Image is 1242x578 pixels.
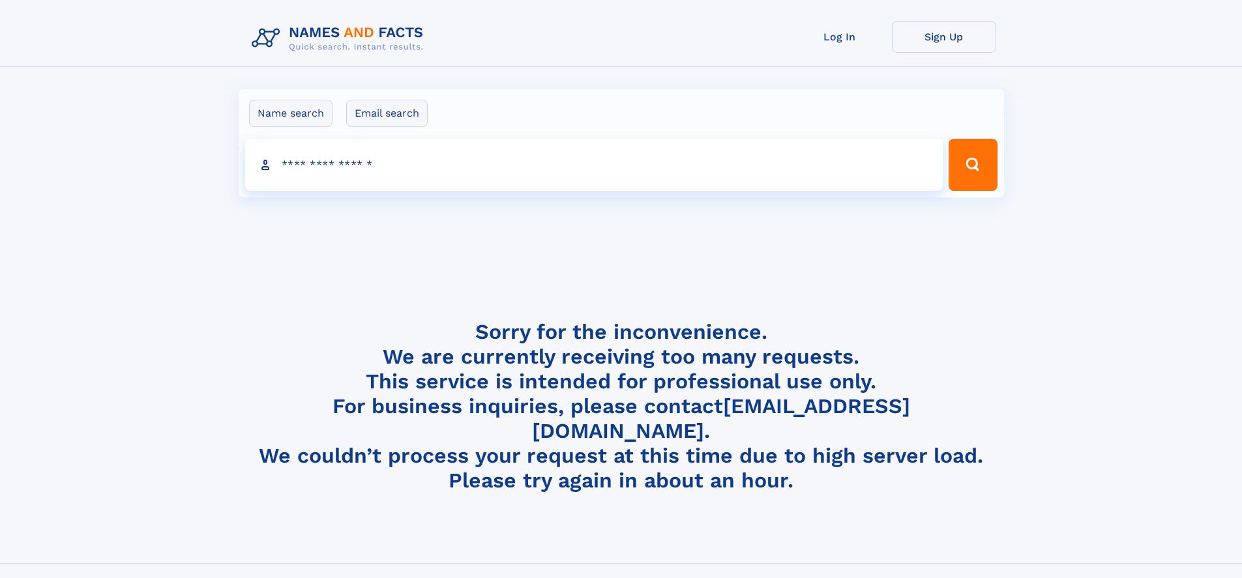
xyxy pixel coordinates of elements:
[249,100,333,127] label: Name search
[892,21,996,53] a: Sign Up
[788,21,892,53] a: Log In
[246,319,996,493] h4: Sorry for the inconvenience. We are currently receiving too many requests. This service is intend...
[246,21,434,56] img: Logo Names and Facts
[532,394,910,443] a: [EMAIL_ADDRESS][DOMAIN_NAME]
[346,100,428,127] label: Email search
[245,139,943,191] input: search input
[949,139,997,191] button: Search Button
